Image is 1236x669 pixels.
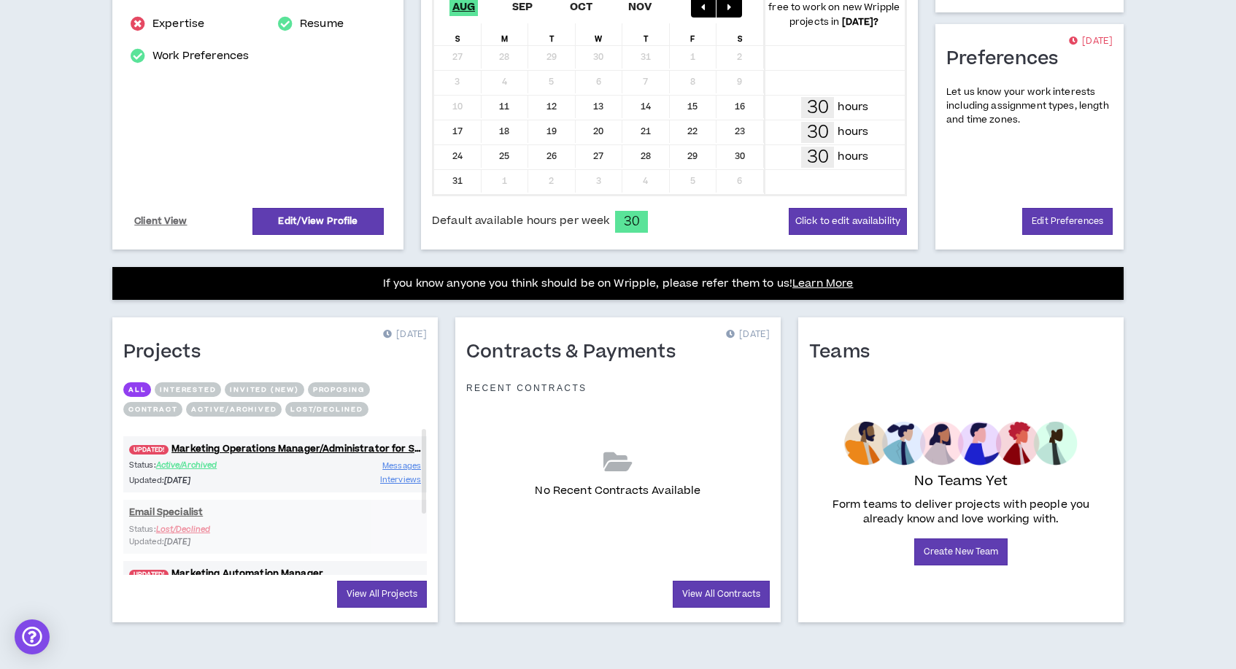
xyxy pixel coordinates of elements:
h1: Projects [123,341,212,364]
a: Messages [382,459,421,473]
div: S [434,23,482,45]
a: Edit Preferences [1022,208,1113,235]
p: [DATE] [726,328,770,342]
a: Resume [300,15,344,33]
i: [DATE] [164,475,191,486]
span: UPDATED! [129,445,169,455]
p: Let us know your work interests including assignment types, length and time zones. [946,85,1113,128]
a: Work Preferences [152,47,249,65]
p: Form teams to deliver projects with people you already know and love working with. [815,498,1107,527]
p: No Teams Yet [914,471,1008,492]
p: hours [838,124,868,140]
p: If you know anyone you think should be on Wripple, please refer them to us! [383,275,854,293]
p: hours [838,149,868,165]
img: empty [844,422,1077,465]
button: Contract [123,402,182,417]
a: Edit/View Profile [252,208,384,235]
button: All [123,382,151,397]
div: T [528,23,576,45]
div: F [670,23,717,45]
span: Active/Archived [156,460,217,471]
button: Active/Archived [186,402,282,417]
span: Default available hours per week [432,213,609,229]
a: Expertise [152,15,204,33]
a: Create New Team [914,538,1008,565]
p: hours [838,99,868,115]
h1: Teams [809,341,881,364]
span: Interviews [380,474,421,485]
a: UPDATED!Marketing Automation Manager [123,567,427,581]
button: Invited (new) [225,382,304,397]
a: View All Contracts [673,581,770,608]
p: Status: [129,459,275,471]
div: S [717,23,764,45]
a: Interviews [380,473,421,487]
a: Learn More [792,276,853,291]
a: View All Projects [337,581,427,608]
p: [DATE] [1069,34,1113,49]
span: UPDATED! [129,570,169,579]
div: W [576,23,623,45]
a: Client View [132,209,190,234]
p: [DATE] [383,328,427,342]
h1: Contracts & Payments [466,341,687,364]
span: Messages [382,460,421,471]
div: Open Intercom Messenger [15,619,50,654]
button: Proposing [308,382,370,397]
button: Interested [155,382,221,397]
div: M [482,23,529,45]
b: [DATE] ? [842,15,879,28]
button: Lost/Declined [285,402,368,417]
div: T [622,23,670,45]
p: Updated: [129,474,275,487]
p: Recent Contracts [466,382,587,394]
p: No Recent Contracts Available [535,483,700,499]
h1: Preferences [946,47,1070,71]
a: UPDATED!Marketing Operations Manager/Administrator for Salesforce / Pardot [123,442,427,456]
button: Click to edit availability [789,208,907,235]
